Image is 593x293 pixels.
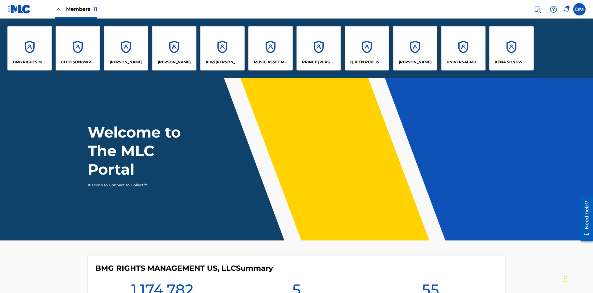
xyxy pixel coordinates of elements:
iframe: Resource Center [576,194,593,244]
a: AccountsPRINCE [PERSON_NAME] [296,26,341,70]
a: AccountsQUEEN PUBLISHA [345,26,389,70]
div: User Menu [573,3,586,15]
a: AccountsBMG RIGHTS MANAGEMENT US, LLC [7,26,52,70]
a: Accounts[PERSON_NAME] [393,26,437,70]
a: Accounts[PERSON_NAME] [104,26,148,70]
p: It's time to Connect to Collect™! [88,182,195,188]
a: Accounts[PERSON_NAME] [152,26,196,70]
p: EYAMA MCSINGER [158,59,191,65]
a: AccountsXENA SONGWRITER [489,26,534,70]
p: CLEO SONGWRITER [61,59,95,65]
p: UNIVERSAL MUSIC PUB GROUP [447,59,480,65]
h1: Welcome to The MLC Portal [88,123,203,179]
a: AccountsKing [PERSON_NAME] [200,26,245,70]
p: MUSIC ASSET MANAGEMENT (MAM) [254,59,288,65]
p: King McTesterson [206,59,239,65]
iframe: Chat Widget [562,263,593,293]
div: Drag [564,270,568,288]
img: MLC Logo [7,5,31,14]
p: ELVIS COSTELLO [110,59,142,65]
p: XENA SONGWRITER [495,59,528,65]
a: Public Search [531,3,544,15]
a: AccountsCLEO SONGWRITER [56,26,100,70]
p: BMG RIGHTS MANAGEMENT US, LLC [13,59,47,65]
p: PRINCE MCTESTERSON [302,59,336,65]
span: Members [66,6,97,13]
h4: BMG RIGHTS MANAGEMENT US, LLC [95,264,273,273]
a: AccountsMUSIC ASSET MANAGEMENT (MAM) [248,26,293,70]
img: search [534,6,541,13]
div: Notifications [563,6,570,12]
span: 11 [94,6,97,12]
p: QUEEN PUBLISHA [350,59,384,65]
div: Help [547,3,560,15]
img: help [550,6,557,13]
img: Close [55,6,62,13]
a: AccountsUNIVERSAL MUSIC PUB GROUP [441,26,486,70]
p: RONALD MCTESTERSON [399,59,431,65]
